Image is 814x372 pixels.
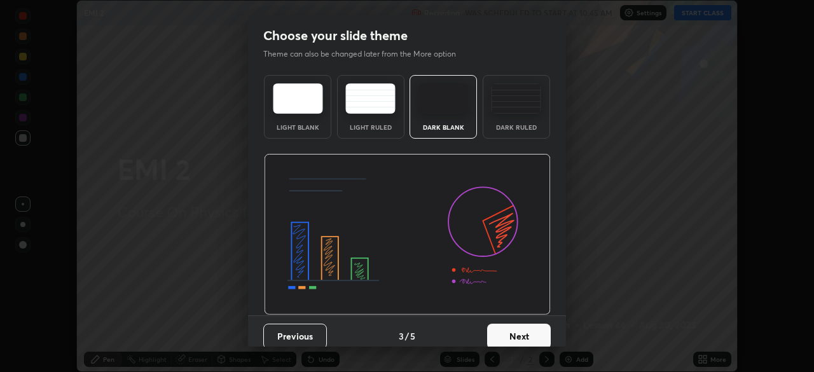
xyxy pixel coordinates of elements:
h4: 3 [399,329,404,343]
img: darkTheme.f0cc69e5.svg [418,83,469,114]
h4: 5 [410,329,415,343]
div: Light Blank [272,124,323,130]
button: Previous [263,324,327,349]
div: Dark Ruled [491,124,542,130]
div: Dark Blank [418,124,469,130]
img: lightTheme.e5ed3b09.svg [273,83,323,114]
h2: Choose your slide theme [263,27,408,44]
img: lightRuledTheme.5fabf969.svg [345,83,396,114]
p: Theme can also be changed later from the More option [263,48,469,60]
button: Next [487,324,551,349]
img: darkThemeBanner.d06ce4a2.svg [264,154,551,315]
h4: / [405,329,409,343]
img: darkRuledTheme.de295e13.svg [491,83,541,114]
div: Light Ruled [345,124,396,130]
